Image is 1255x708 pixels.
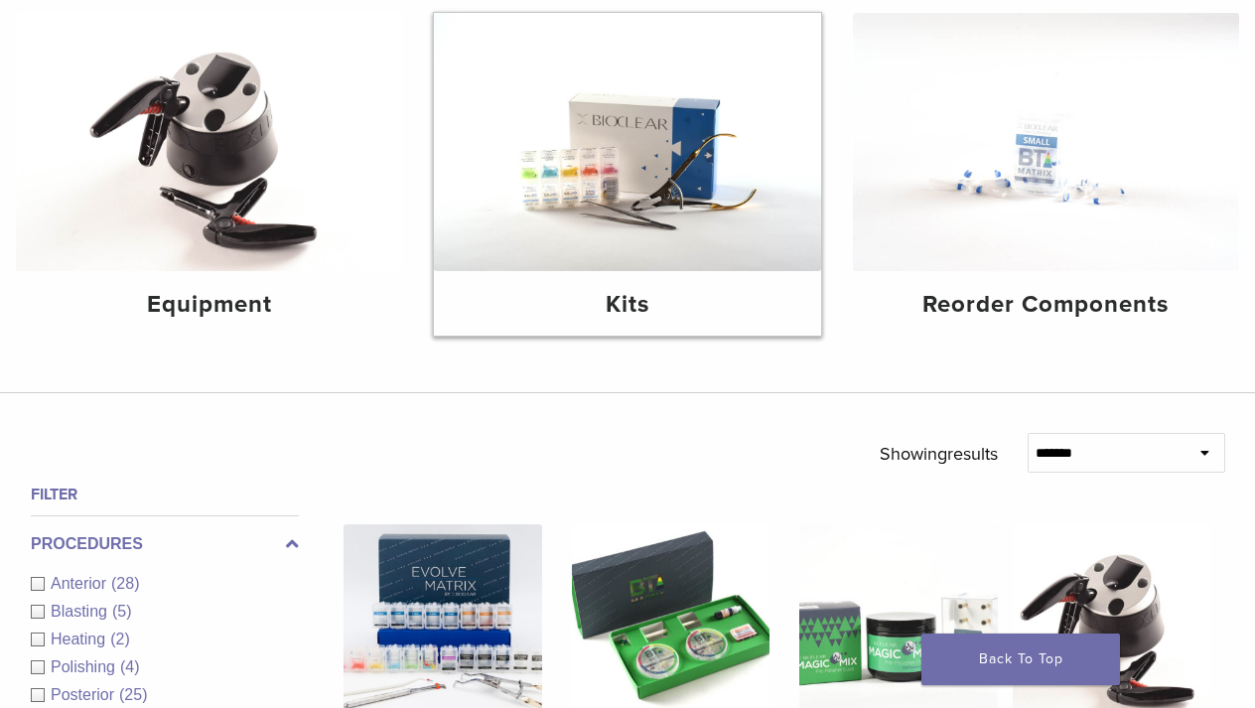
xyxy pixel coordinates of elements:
[51,658,120,675] span: Polishing
[16,13,402,336] a: Equipment
[119,686,147,703] span: (25)
[112,603,132,620] span: (5)
[853,13,1239,336] a: Reorder Components
[111,575,139,592] span: (28)
[31,483,299,506] h4: Filter
[51,631,110,647] span: Heating
[880,433,998,475] p: Showing results
[434,13,820,336] a: Kits
[853,13,1239,271] img: Reorder Components
[450,287,804,323] h4: Kits
[869,287,1223,323] h4: Reorder Components
[51,686,119,703] span: Posterior
[16,13,402,271] img: Equipment
[120,658,140,675] span: (4)
[32,287,386,323] h4: Equipment
[31,532,299,556] label: Procedures
[51,575,111,592] span: Anterior
[434,13,820,271] img: Kits
[921,634,1120,685] a: Back To Top
[51,603,112,620] span: Blasting
[110,631,130,647] span: (2)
